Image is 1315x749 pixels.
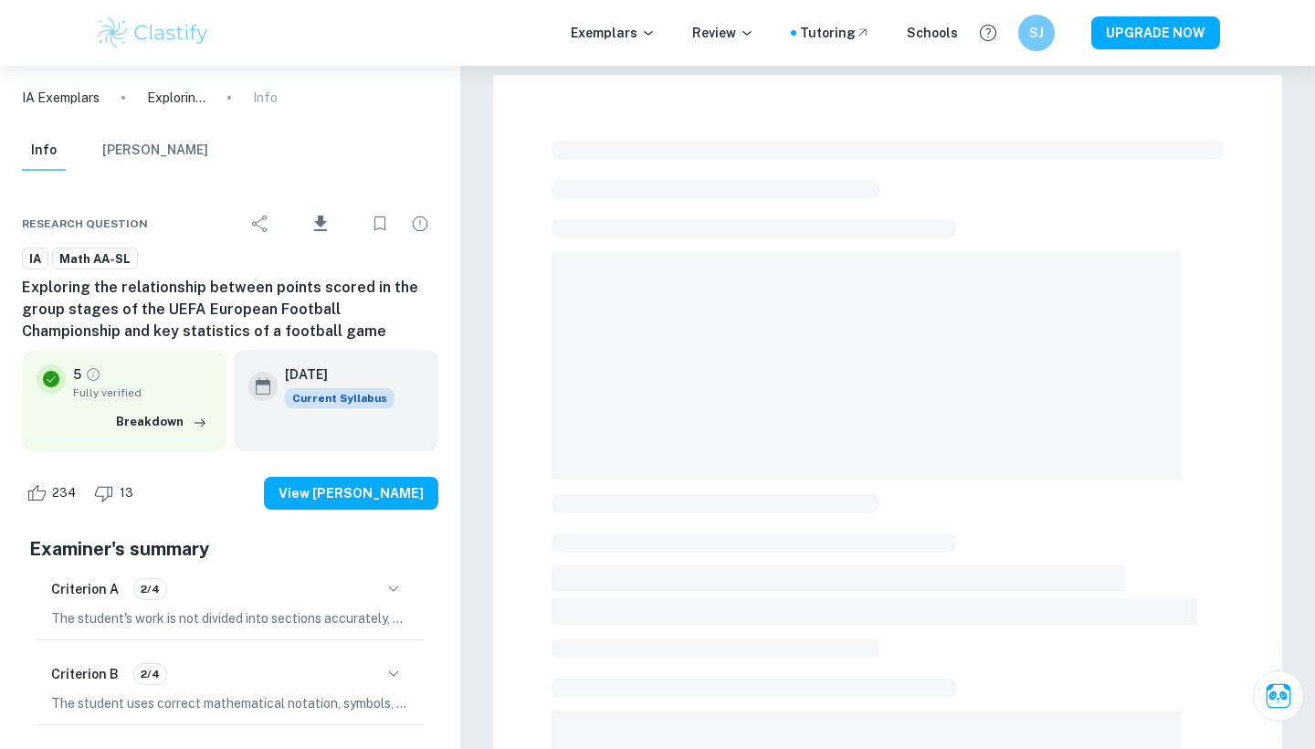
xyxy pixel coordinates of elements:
button: View [PERSON_NAME] [264,477,438,510]
span: IA [23,250,47,269]
div: This exemplar is based on the current syllabus. Feel free to refer to it for inspiration/ideas wh... [285,388,394,408]
span: Math AA-SL [53,250,137,269]
a: IA Exemplars [22,88,100,108]
button: Ask Clai [1253,670,1304,722]
span: Research question [22,216,148,232]
h6: Criterion A [51,579,119,599]
p: The student's work is not divided into sections accurately, as they are advised to combine and fu... [51,608,409,628]
span: Fully verified [73,385,212,401]
div: Report issue [402,206,438,242]
span: 13 [110,484,143,502]
div: Download [282,200,358,248]
button: UPGRADE NOW [1091,16,1220,49]
button: Breakdown [111,408,212,436]
p: 5 [73,364,81,385]
span: Current Syllabus [285,388,394,408]
h5: Examiner's summary [29,535,431,563]
img: Clastify logo [95,15,211,51]
button: Help and Feedback [973,17,1004,48]
p: Exploring the relationship between points scored in the group stages of the UEFA European Footbal... [147,88,205,108]
button: Info [22,131,66,171]
span: 2/4 [134,666,166,682]
div: Dislike [89,479,143,508]
h6: Exploring the relationship between points scored in the group stages of the UEFA European Footbal... [22,277,438,343]
a: IA [22,248,48,270]
p: The student uses correct mathematical notation, symbols, and terminology consistently and correct... [51,693,409,713]
h6: SJ [1026,23,1047,43]
a: Tutoring [800,23,870,43]
div: Like [22,479,86,508]
button: SJ [1018,15,1055,51]
h6: [DATE] [285,364,380,385]
p: Exemplars [571,23,656,43]
span: 2/4 [134,581,166,597]
span: 234 [42,484,86,502]
p: Review [692,23,754,43]
div: Bookmark [362,206,398,242]
div: Share [242,206,279,242]
a: Grade fully verified [85,366,101,383]
a: Math AA-SL [52,248,138,270]
p: Info [253,88,278,108]
a: Schools [907,23,958,43]
h6: Criterion B [51,664,119,684]
button: [PERSON_NAME] [102,131,208,171]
